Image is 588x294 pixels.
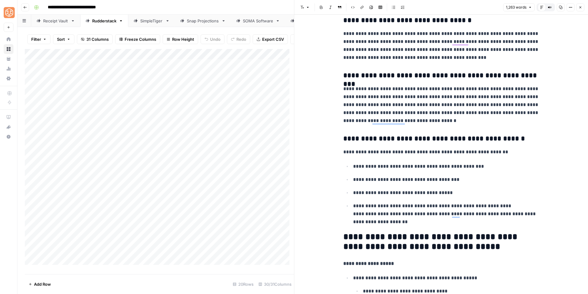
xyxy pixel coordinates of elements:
[4,5,13,20] button: Workspace: SimpleTiger
[4,34,13,44] a: Home
[140,18,163,24] div: SimpleTiger
[163,34,198,44] button: Row Height
[31,36,41,42] span: Filter
[86,36,109,42] span: 31 Columns
[53,34,74,44] button: Sort
[256,279,294,289] div: 30/31 Columns
[262,36,284,42] span: Export CSV
[236,36,246,42] span: Redo
[4,54,13,64] a: Your Data
[4,132,13,142] button: Help + Support
[243,18,273,24] div: SOMA Software
[175,15,231,27] a: Snap Projections
[227,34,250,44] button: Redo
[4,7,15,18] img: SimpleTiger Logo
[125,36,156,42] span: Freeze Columns
[4,74,13,83] a: Settings
[77,34,113,44] button: 31 Columns
[253,34,288,44] button: Export CSV
[231,15,285,27] a: SOMA Software
[285,15,342,27] a: [DOMAIN_NAME]
[25,279,55,289] button: Add Row
[80,15,128,27] a: Rudderstack
[506,5,526,10] span: 1,263 words
[57,36,65,42] span: Sort
[4,122,13,132] div: What's new?
[201,34,224,44] button: Undo
[187,18,219,24] div: Snap Projections
[172,36,194,42] span: Row Height
[27,34,51,44] button: Filter
[210,36,221,42] span: Undo
[4,64,13,74] a: Usage
[92,18,116,24] div: Rudderstack
[115,34,160,44] button: Freeze Columns
[31,15,80,27] a: Receipt Vault
[503,3,535,11] button: 1,263 words
[43,18,68,24] div: Receipt Vault
[34,281,51,287] span: Add Row
[4,44,13,54] a: Browse
[128,15,175,27] a: SimpleTiger
[230,279,256,289] div: 20 Rows
[4,112,13,122] a: AirOps Academy
[4,122,13,132] button: What's new?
